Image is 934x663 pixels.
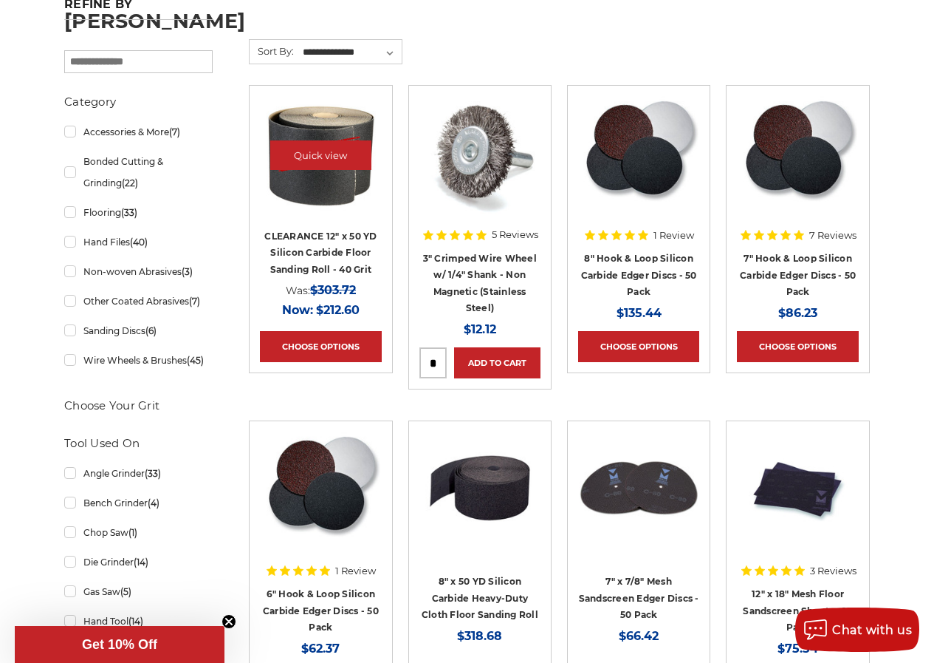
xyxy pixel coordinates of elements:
[250,40,294,62] label: Sort By:
[260,331,381,362] a: Choose Options
[738,96,858,214] img: Silicon Carbide 7" Hook & Loop Edger Discs
[301,41,402,64] select: Sort By:
[737,432,858,553] a: 12" x 18" Floor Sanding Screens
[464,322,496,336] span: $12.12
[64,259,213,285] a: Non-woven Abrasives
[282,303,313,317] span: Now:
[64,397,213,415] h5: Choose Your Grit
[578,432,699,553] a: 7" x 7/8" Mesh Sanding Screen Edger Discs
[739,432,857,550] img: 12" x 18" Floor Sanding Screens
[422,576,538,620] a: 8" x 50 YD Silicon Carbide Heavy-Duty Cloth Floor Sanding Roll
[260,432,381,553] a: Silicon Carbide 6" Hook & Loop Edger Discs
[619,629,659,643] span: $66.42
[64,149,213,196] a: Bonded Cutting & Grinding
[795,608,919,652] button: Chat with us
[148,497,159,509] span: (4)
[64,549,213,575] a: Die Grinder
[64,229,213,255] a: Hand Files
[263,588,379,633] a: 6" Hook & Loop Silicon Carbide Edger Discs - 50 Pack
[740,253,856,297] a: 7" Hook & Loop Silicon Carbide Edger Discs - 50 Pack
[454,347,540,378] a: Add to Cart
[128,616,143,627] span: (14)
[421,432,539,550] img: Silicon Carbide 8" x 50 YD Heavy-Duty Cloth Floor Sanding Roll
[737,331,858,362] a: Choose Options
[310,283,356,297] span: $303.72
[15,626,224,663] div: Get 10% OffClose teaser
[809,231,856,240] span: 7 Reviews
[121,207,137,218] span: (33)
[579,96,698,214] img: Silicon Carbide 8" Hook & Loop Edger Discs
[128,527,137,538] span: (1)
[578,96,699,217] a: Silicon Carbide 8" Hook & Loop Edger Discs
[64,520,213,545] a: Chop Saw
[64,11,870,31] h1: [PERSON_NAME]
[579,576,699,620] a: 7" x 7/8" Mesh Sandscreen Edger Discs - 50 Pack
[419,96,540,217] a: Crimped Wire Wheel with Shank Non Magnetic
[743,588,853,633] a: 12" x 18" Mesh Floor Sandscreen Sheets - 10 Pack
[64,347,213,373] a: Wire Wheels & Brushes
[270,140,372,170] a: Quick view
[260,96,381,217] a: CLEARANCE 12" x 50 YD Silicon Carbide Floor Sanding Roll - 40 Grit
[64,460,213,486] a: Angle Grinder
[617,306,662,320] span: $135.44
[580,432,698,550] img: 7" x 7/8" Mesh Sanding Screen Edger Discs
[64,608,213,634] a: Hand Tool
[82,637,157,652] span: Get 10% Off
[169,126,180,137] span: (7)
[64,200,213,225] a: Flooring
[419,432,540,553] a: Silicon Carbide 8" x 50 YD Heavy-Duty Cloth Floor Sanding Roll
[222,614,236,629] button: Close teaser
[64,490,213,516] a: Bench Grinder
[316,303,360,317] span: $212.60
[130,237,148,248] span: (40)
[64,93,213,111] h5: Category
[134,557,148,568] span: (14)
[145,468,161,479] span: (33)
[457,629,502,643] span: $318.68
[64,435,213,452] h5: Tool Used On
[122,177,138,188] span: (22)
[810,566,856,576] span: 3 Reviews
[301,642,340,656] span: $62.37
[335,566,376,576] span: 1 Review
[261,432,381,550] img: Silicon Carbide 6" Hook & Loop Edger Discs
[64,288,213,314] a: Other Coated Abrasives
[421,96,539,214] img: Crimped Wire Wheel with Shank Non Magnetic
[261,96,380,214] img: CLEARANCE 12" x 50 YD Silicon Carbide Floor Sanding Roll - 40 Grit
[264,231,377,275] a: CLEARANCE 12" x 50 YD Silicon Carbide Floor Sanding Roll - 40 Grit
[187,355,204,366] span: (45)
[653,231,694,240] span: 1 Review
[64,119,213,145] a: Accessories & More
[777,642,818,656] span: $75.54
[737,96,858,217] a: Silicon Carbide 7" Hook & Loop Edger Discs
[581,253,697,297] a: 8" Hook & Loop Silicon Carbide Edger Discs - 50 Pack
[832,623,912,637] span: Chat with us
[778,306,817,320] span: $86.23
[578,331,699,362] a: Choose Options
[120,586,131,597] span: (5)
[423,253,537,314] a: 3" Crimped Wire Wheel w/ 1/4" Shank - Non Magnetic (Stainless Steel)
[189,296,200,307] span: (7)
[145,325,157,336] span: (6)
[64,579,213,605] a: Gas Saw
[64,318,213,344] a: Sanding Discs
[260,280,381,300] div: Was:
[182,266,193,277] span: (3)
[492,230,538,239] span: 5 Reviews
